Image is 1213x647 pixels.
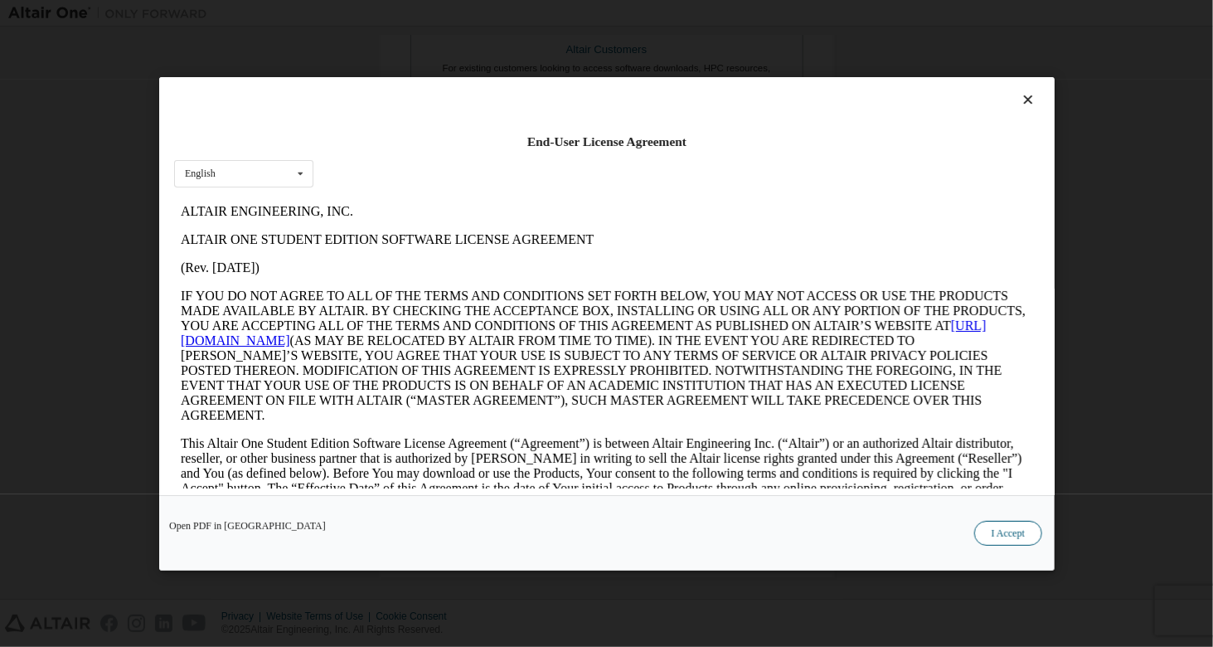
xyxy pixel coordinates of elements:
a: Open PDF in [GEOGRAPHIC_DATA] [169,521,326,531]
p: (Rev. [DATE]) [7,63,859,78]
p: This Altair One Student Edition Software License Agreement (“Agreement”) is between Altair Engine... [7,239,859,314]
a: [URL][DOMAIN_NAME] [7,121,813,150]
div: End-User License Agreement [174,134,1040,150]
p: IF YOU DO NOT AGREE TO ALL OF THE TERMS AND CONDITIONS SET FORTH BELOW, YOU MAY NOT ACCESS OR USE... [7,91,859,226]
button: I Accept [973,521,1041,546]
p: ALTAIR ENGINEERING, INC. [7,7,859,22]
div: English [185,168,216,178]
p: ALTAIR ONE STUDENT EDITION SOFTWARE LICENSE AGREEMENT [7,35,859,50]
